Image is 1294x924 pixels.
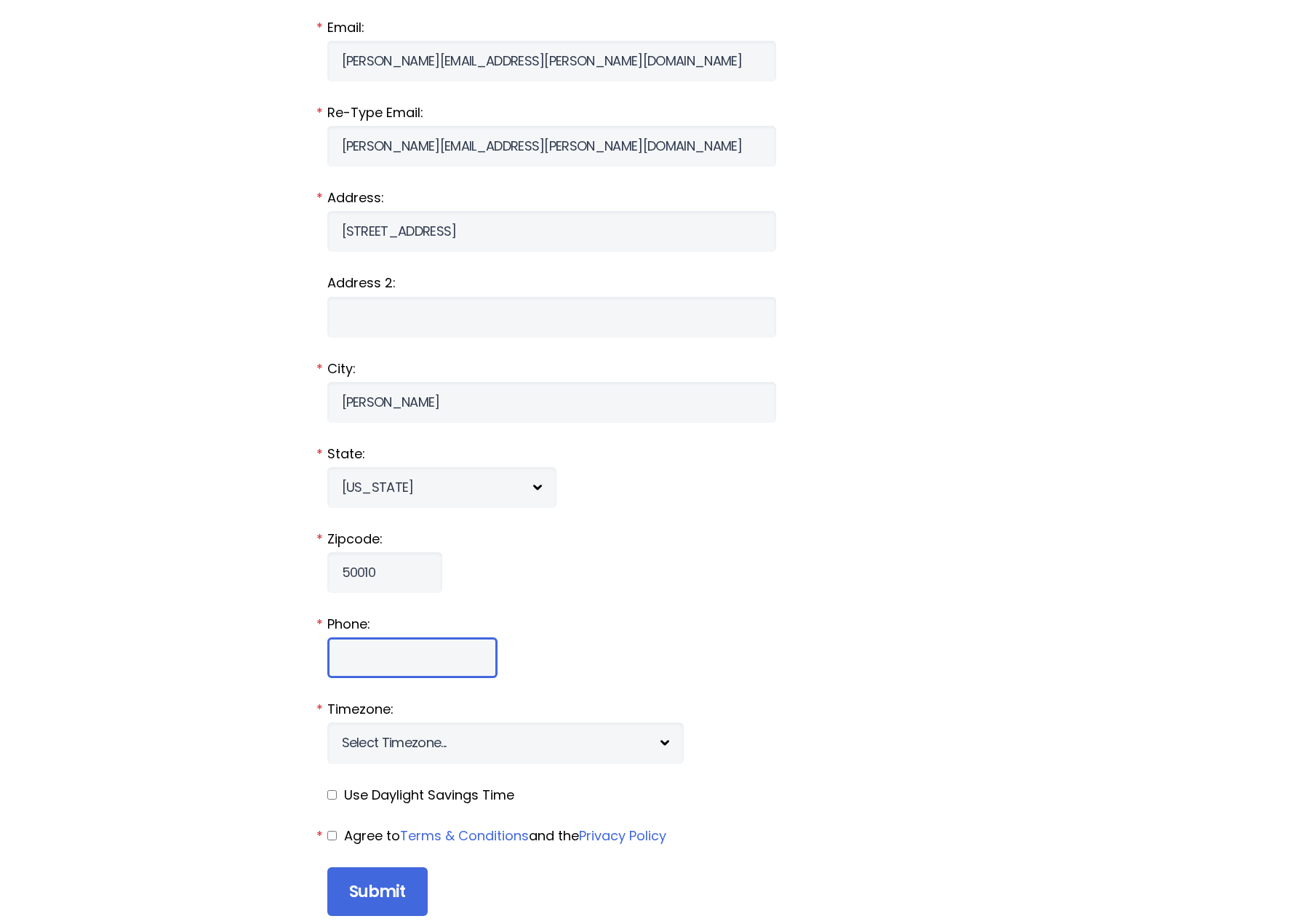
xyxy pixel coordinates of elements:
[327,445,967,463] label: State:
[327,700,967,719] label: Timezone:
[327,530,967,549] label: Zipcode:
[327,615,967,634] label: Phone:
[327,867,428,917] input: Submit
[327,359,967,378] label: City:
[344,827,670,845] span: Agree to and the
[579,827,666,845] a: Privacy Policy
[327,188,967,207] label: Address:
[400,827,529,845] a: Terms & Conditions
[327,18,967,37] label: Email:
[327,103,967,122] label: Re-Type Email:
[327,274,967,292] label: Address 2:
[344,786,514,804] span: Use Daylight Savings Time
